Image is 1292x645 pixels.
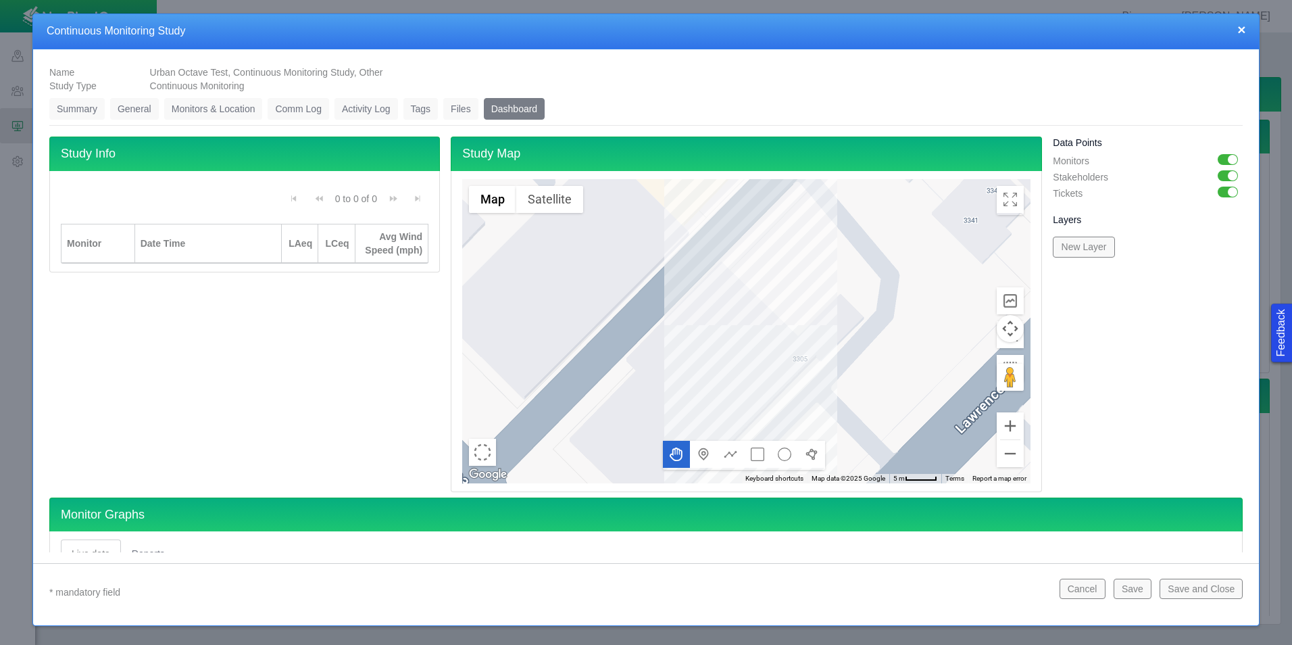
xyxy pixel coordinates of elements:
[121,540,176,568] a: Reports
[443,98,478,120] a: Files
[135,224,282,264] th: Date Time
[466,466,510,483] a: Open this area in Google Maps (opens a new window)
[889,474,941,483] button: Map Scale: 5 m per 44 pixels
[1053,214,1243,226] h5: Layers
[516,186,583,213] button: Show satellite imagery
[334,98,398,120] a: Activity Log
[49,98,105,120] a: Summary
[141,237,276,250] div: Date Time
[49,584,1049,601] p: * mandatory field
[49,137,440,171] h4: Study Info
[1060,579,1105,599] button: Cancel
[1053,188,1083,199] span: Tickets
[67,237,129,250] div: Monitor
[355,224,429,264] th: Avg Wind Speed (mph)
[1053,156,1089,166] span: Monitors
[287,237,312,250] div: LAeq
[997,321,1024,348] button: Measure
[484,98,545,120] a: Dashboard
[110,98,159,120] a: General
[997,412,1024,439] button: Zoom in
[61,224,135,264] th: Monitor
[745,474,803,483] button: Keyboard shortcuts
[268,98,328,120] a: Comm Log
[945,475,964,482] a: Terms
[469,439,496,466] button: Select area
[1114,579,1151,599] button: Save
[997,364,1024,391] button: Drag Pegman onto the map to open Street View
[997,355,1024,382] button: Measure
[451,137,1042,171] h4: Study Map
[893,475,905,482] span: 5 m
[690,441,717,468] button: Add a marker
[1053,237,1114,257] button: New Layer
[403,98,439,120] a: Tags
[49,80,97,91] span: Study Type
[663,441,690,468] button: Move the map
[1237,22,1245,37] button: close
[997,287,1024,314] button: Elevation
[972,475,1026,482] a: Report a map error
[812,475,885,482] span: Map data ©2025 Google
[150,67,383,78] span: Urban Octave Test, Continuous Monitoring Study, Other
[744,441,771,468] button: Draw a rectangle
[318,224,355,264] th: LCeq
[49,67,74,78] span: Name
[49,498,1243,532] h4: Monitor Graphs
[997,315,1024,342] button: Map camera controls
[469,186,516,213] button: Show street map
[771,441,798,468] button: Draw a circle
[282,224,318,264] th: LAeq
[466,466,510,483] img: Google
[283,186,428,217] div: Pagination
[1053,137,1243,149] h5: Data Points
[47,24,1245,39] h4: Continuous Monitoring Study
[361,230,423,257] div: Avg Wind Speed (mph)
[150,80,245,91] span: Continuous Monitoring
[324,237,349,250] div: LCeq
[717,441,744,468] button: Draw a multipoint line
[1160,579,1243,599] button: Save and Close
[1053,172,1108,183] span: Stakeholders
[798,441,825,468] button: Draw a polygon
[997,440,1024,467] button: Zoom out
[330,192,382,211] div: 0 to 0 of 0
[164,98,263,120] a: Monitors & Location
[61,540,121,568] a: Live data
[997,186,1024,213] button: Toggle Fullscreen in browser window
